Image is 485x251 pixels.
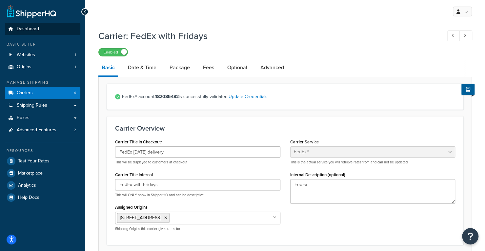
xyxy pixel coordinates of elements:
[17,115,30,121] span: Boxes
[18,171,43,176] span: Marketplace
[229,93,268,100] a: Update Credentials
[5,23,80,35] a: Dashboard
[5,124,80,136] a: Advanced Features2
[5,61,80,73] li: Origins
[154,93,179,100] strong: 482085482
[115,193,280,198] p: This will ONLY show in ShipperHQ and can be descriptive
[447,31,460,41] a: Previous Record
[115,205,148,210] label: Assigned Origins
[5,99,80,112] a: Shipping Rules
[224,60,251,75] a: Optional
[461,84,475,95] button: Show Help Docs
[18,183,36,188] span: Analytics
[98,30,435,42] h1: Carrier: FedEx with Fridays
[5,167,80,179] a: Marketplace
[125,60,160,75] a: Date & Time
[5,112,80,124] a: Boxes
[99,48,128,56] label: Enabled
[257,60,287,75] a: Advanced
[18,195,39,200] span: Help Docs
[5,49,80,61] li: Websites
[290,179,455,203] textarea: FedEx
[290,172,345,177] label: Internal Description (optional)
[115,226,280,231] p: Shipping Origins this carrier gives rates for
[5,87,80,99] li: Carriers
[5,61,80,73] a: Origins1
[122,92,455,101] span: FedEx® account is successfully validated.
[5,42,80,47] div: Basic Setup
[290,160,455,165] p: This is the actual service you will retrieve rates from and can not be updated
[75,64,76,70] span: 1
[5,179,80,191] a: Analytics
[115,160,280,165] p: This will be displayed to customers at checkout
[462,228,478,244] button: Open Resource Center
[115,139,162,145] label: Carrier Title in Checkout
[17,52,35,58] span: Websites
[5,80,80,85] div: Manage Shipping
[200,60,217,75] a: Fees
[115,172,153,177] label: Carrier Title Internal
[75,52,76,58] span: 1
[5,148,80,154] div: Resources
[5,192,80,203] a: Help Docs
[17,90,33,96] span: Carriers
[5,155,80,167] a: Test Your Rates
[98,60,118,77] a: Basic
[166,60,193,75] a: Package
[290,139,319,144] label: Carrier Service
[17,64,31,70] span: Origins
[17,127,56,133] span: Advanced Features
[459,31,472,41] a: Next Record
[18,158,50,164] span: Test Your Rates
[5,124,80,136] li: Advanced Features
[74,90,76,96] span: 4
[17,103,47,108] span: Shipping Rules
[17,26,39,32] span: Dashboard
[5,49,80,61] a: Websites1
[5,87,80,99] a: Carriers4
[115,125,455,132] h3: Carrier Overview
[74,127,76,133] span: 2
[120,214,161,221] span: [STREET_ADDRESS]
